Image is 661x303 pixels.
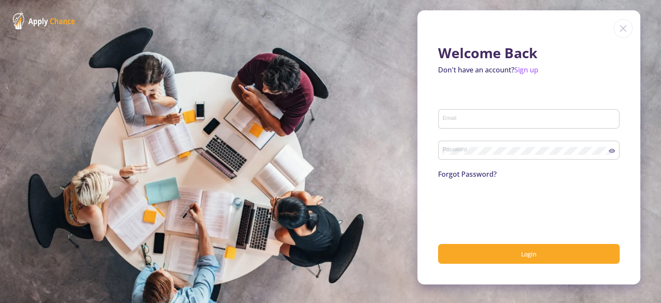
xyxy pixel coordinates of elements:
[521,250,537,258] span: Login
[438,244,620,264] button: Login
[514,65,538,75] a: Sign up
[438,190,569,223] iframe: reCAPTCHA
[438,45,620,61] h1: Welcome Back
[13,13,75,29] img: ApplyChance Logo
[614,19,633,38] img: close icon
[438,169,497,179] a: Forgot Password?
[438,65,620,75] p: Don't have an account?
